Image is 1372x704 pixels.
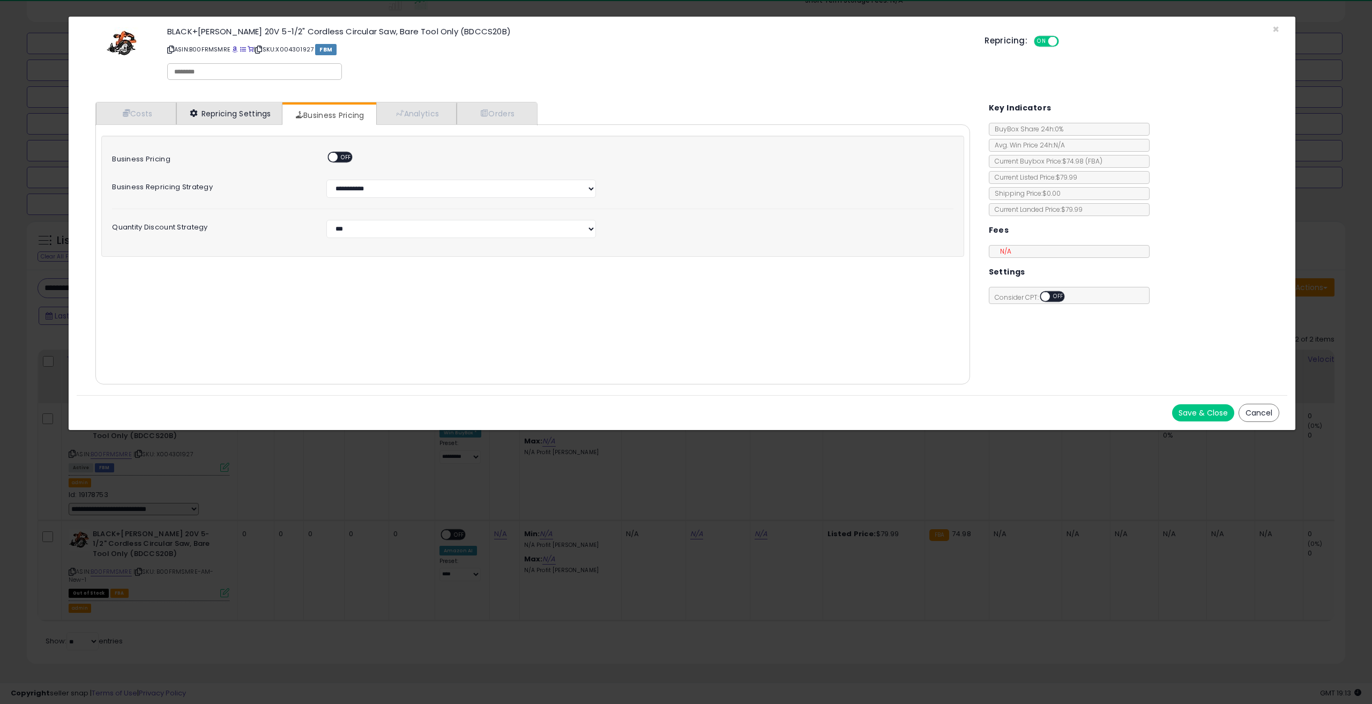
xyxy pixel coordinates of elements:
[989,140,1065,150] span: Avg. Win Price 24h: N/A
[989,157,1102,166] span: Current Buybox Price:
[457,102,536,124] a: Orders
[232,45,238,54] a: BuyBox page
[989,189,1061,198] span: Shipping Price: $0.00
[315,44,337,55] span: FBM
[376,102,457,124] a: Analytics
[995,247,1011,256] span: N/A
[104,180,318,191] label: Business Repricing Strategy
[989,224,1009,237] h5: Fees
[1050,292,1067,301] span: OFF
[176,102,282,124] a: Repricing Settings
[989,265,1025,279] h5: Settings
[167,27,968,35] h3: BLACK+[PERSON_NAME] 20V 5-1/2" Cordless Circular Saw, Bare Tool Only (BDCCS20B)
[167,41,968,58] p: ASIN: B00FRMSMRE | SKU: X004301927
[106,27,138,60] img: 4134rVKOQyL._SL60_.jpg
[1057,37,1075,46] span: OFF
[989,293,1079,302] span: Consider CPT:
[1239,404,1279,422] button: Cancel
[240,45,246,54] a: All offer listings
[1272,21,1279,37] span: ×
[104,220,318,231] label: Quantity Discount Strategy
[248,45,253,54] a: Your listing only
[282,105,375,126] a: Business Pricing
[1172,404,1234,421] button: Save & Close
[1062,157,1102,166] span: $74.98
[989,101,1052,115] h5: Key Indicators
[989,173,1077,182] span: Current Listed Price: $79.99
[1085,157,1102,166] span: ( FBA )
[989,205,1083,214] span: Current Landed Price: $79.99
[104,152,318,163] label: Business Pricing
[338,153,355,162] span: OFF
[1035,37,1048,46] span: ON
[96,102,176,124] a: Costs
[985,36,1027,45] h5: Repricing:
[989,124,1063,134] span: BuyBox Share 24h: 0%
